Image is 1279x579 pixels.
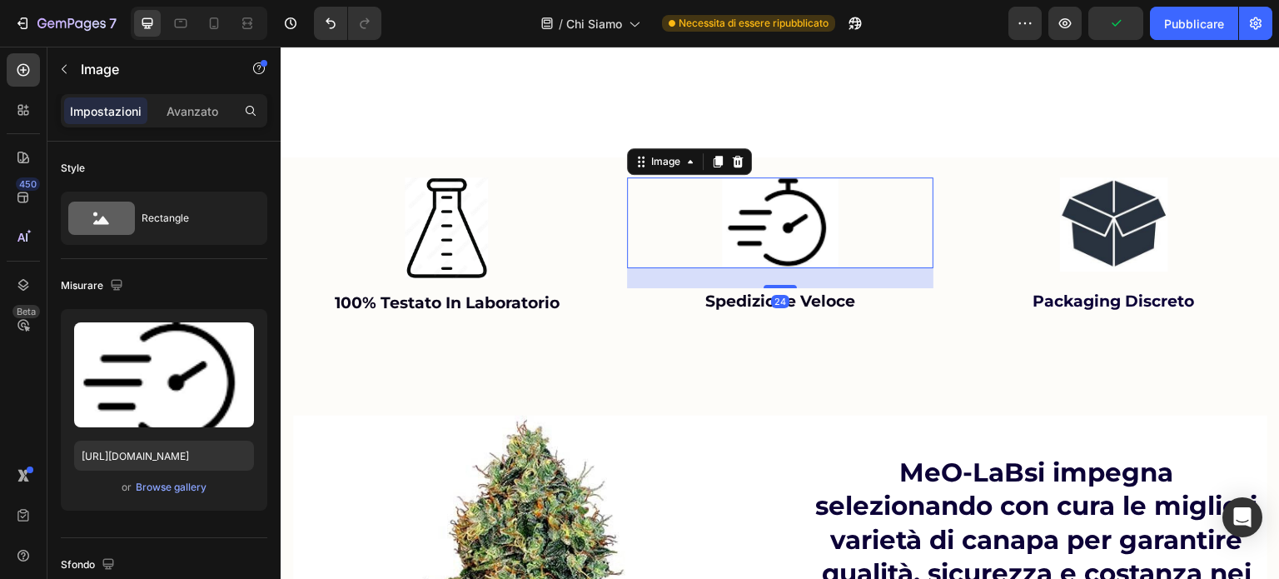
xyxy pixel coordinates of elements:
div: Image [367,107,403,122]
p: packaging discreto [681,243,985,267]
p: spedizione veloce [348,243,652,267]
span: or [122,477,132,497]
div: Rectangle [142,199,243,237]
div: Annulla/Ripristina [314,7,381,40]
font: Avanzato [167,104,218,118]
font: / [559,17,563,31]
div: Style [61,161,85,176]
input: https://example.com/image.jpg [74,441,254,471]
strong: MeO-LaB [620,410,744,442]
button: Browse gallery [135,479,207,496]
button: Pubblicare [1150,7,1238,40]
font: Pubblicare [1164,17,1224,31]
div: 24 [490,248,509,262]
iframe: Area di progettazione [281,47,1279,579]
div: Apri Intercom Messenger [1222,497,1262,537]
font: Chi Siamo [566,17,622,31]
font: Beta [17,306,36,317]
font: Necessita di essere ripubblicato [679,17,829,29]
font: Misurare [61,279,103,292]
button: 7 [7,7,124,40]
img: Alt Image [441,131,558,222]
p: Image [81,59,222,79]
img: Alt Image [779,131,888,225]
h2: si impegna selezionando con cura le migliori varietà di canapa per garantire qualità, sicurezza e... [525,407,987,578]
font: 450 [19,178,37,190]
img: preview-image [74,322,254,427]
font: Sfondo [61,558,95,571]
div: Browse gallery [136,480,207,495]
font: Impostazioni [70,104,142,118]
font: 7 [109,15,117,32]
